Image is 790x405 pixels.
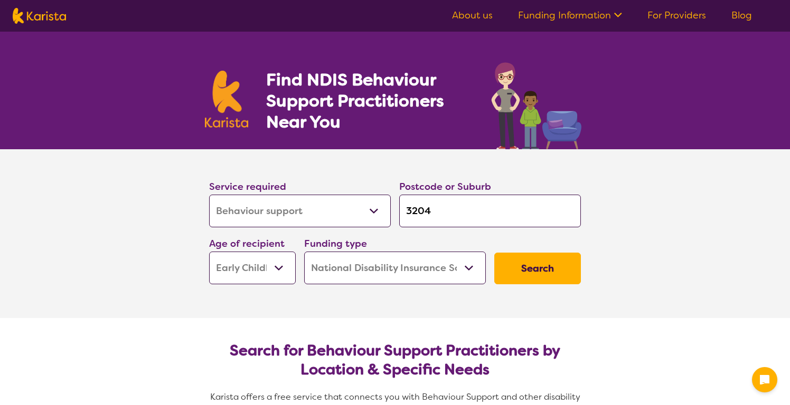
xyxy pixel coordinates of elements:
[488,57,585,149] img: behaviour-support
[209,180,286,193] label: Service required
[266,69,471,132] h1: Find NDIS Behaviour Support Practitioners Near You
[399,180,491,193] label: Postcode or Suburb
[13,8,66,24] img: Karista logo
[452,9,493,22] a: About us
[209,237,285,250] label: Age of recipient
[494,253,581,284] button: Search
[304,237,367,250] label: Funding type
[518,9,622,22] a: Funding Information
[218,341,572,379] h2: Search for Behaviour Support Practitioners by Location & Specific Needs
[731,9,752,22] a: Blog
[399,195,581,227] input: Type
[205,71,248,128] img: Karista logo
[647,9,706,22] a: For Providers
